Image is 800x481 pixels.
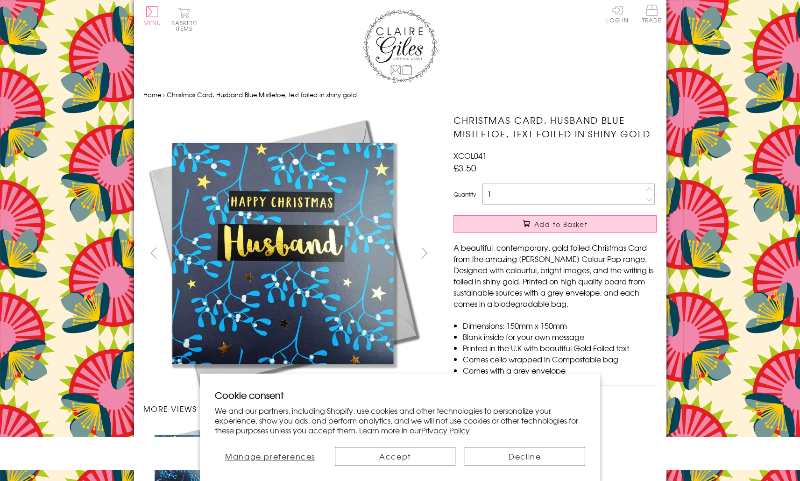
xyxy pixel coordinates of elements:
button: Accept [335,447,455,466]
button: Basket0 items [171,7,197,31]
p: A beautiful, contemporary, gold foiled Christmas Card from the amazing [PERSON_NAME] Colour Pop r... [453,242,657,309]
a: Privacy Policy [421,424,470,436]
a: Trade [642,5,662,25]
span: Trade [642,5,662,23]
img: Christmas Card, Husband Blue Mistletoe, text foiled in shiny gold [435,113,715,394]
li: Blank inside for your own message [463,331,657,342]
li: Printed in the U.K with beautiful Gold Foiled text [463,342,657,354]
button: prev [143,242,164,263]
span: £3.50 [453,161,476,174]
span: Menu [143,19,162,27]
span: Add to Basket [534,219,588,229]
label: Quantity [453,190,476,198]
nav: breadcrumbs [143,85,657,105]
li: Comes cello wrapped in Compostable bag [463,354,657,365]
a: Log In [606,5,629,23]
img: Claire Giles Greetings Cards [363,9,438,83]
li: Dimensions: 150mm x 150mm [463,320,657,331]
button: Add to Basket [453,215,657,233]
span: XCOL041 [453,150,487,161]
span: Christmas Card, Husband Blue Mistletoe, text foiled in shiny gold [167,90,357,99]
img: Christmas Card, Husband Blue Mistletoe, text foiled in shiny gold [143,113,423,394]
button: Decline [465,447,585,466]
span: › [163,90,165,99]
span: Manage preferences [225,451,315,462]
p: We and our partners, including Shopify, use cookies and other technologies to personalize your ex... [215,406,585,435]
button: Manage preferences [215,447,326,466]
a: Home [143,90,161,99]
h3: More views [143,403,435,414]
span: 0 items [176,19,197,33]
button: Menu [143,6,162,26]
h1: Christmas Card, Husband Blue Mistletoe, text foiled in shiny gold [453,113,657,141]
h2: Cookie consent [215,389,585,402]
button: next [414,242,435,263]
li: Comes with a grey envelope [463,365,657,376]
